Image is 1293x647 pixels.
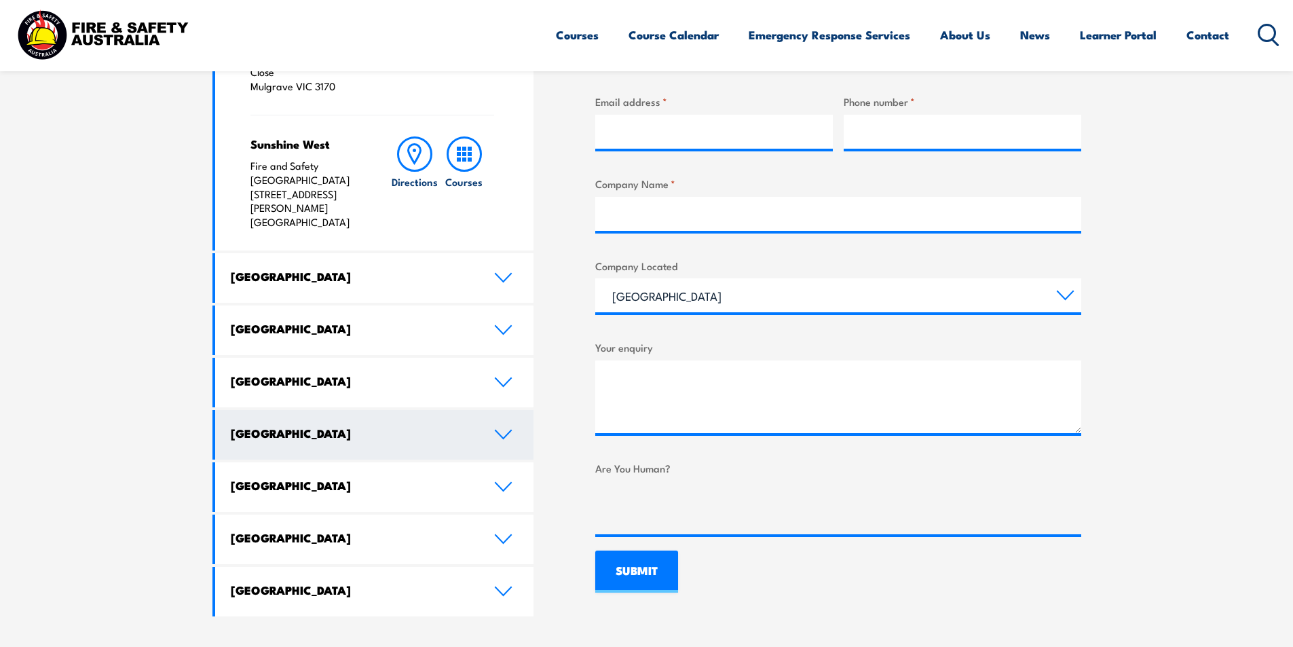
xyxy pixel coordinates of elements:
[231,426,474,441] h4: [GEOGRAPHIC_DATA]
[231,321,474,336] h4: [GEOGRAPHIC_DATA]
[215,567,534,616] a: [GEOGRAPHIC_DATA]
[231,530,474,545] h4: [GEOGRAPHIC_DATA]
[1080,17,1157,53] a: Learner Portal
[595,176,1081,191] label: Company Name
[445,174,483,189] h6: Courses
[250,159,364,229] p: Fire and Safety [GEOGRAPHIC_DATA] [STREET_ADDRESS][PERSON_NAME] [GEOGRAPHIC_DATA]
[556,17,599,53] a: Courses
[629,17,719,53] a: Course Calendar
[215,306,534,355] a: [GEOGRAPHIC_DATA]
[595,551,678,593] input: SUBMIT
[595,339,1081,355] label: Your enquiry
[231,269,474,284] h4: [GEOGRAPHIC_DATA]
[1020,17,1050,53] a: News
[940,17,990,53] a: About Us
[595,94,833,109] label: Email address
[1186,17,1229,53] a: Contact
[250,136,364,151] h4: Sunshine West
[595,481,802,534] iframe: reCAPTCHA
[595,258,1081,274] label: Company Located
[215,410,534,460] a: [GEOGRAPHIC_DATA]
[392,174,438,189] h6: Directions
[215,358,534,407] a: [GEOGRAPHIC_DATA]
[440,136,489,229] a: Courses
[749,17,910,53] a: Emergency Response Services
[231,373,474,388] h4: [GEOGRAPHIC_DATA]
[215,462,534,512] a: [GEOGRAPHIC_DATA]
[390,136,439,229] a: Directions
[231,583,474,597] h4: [GEOGRAPHIC_DATA]
[231,478,474,493] h4: [GEOGRAPHIC_DATA]
[844,94,1081,109] label: Phone number
[215,253,534,303] a: [GEOGRAPHIC_DATA]
[595,460,1081,476] label: Are You Human?
[215,515,534,564] a: [GEOGRAPHIC_DATA]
